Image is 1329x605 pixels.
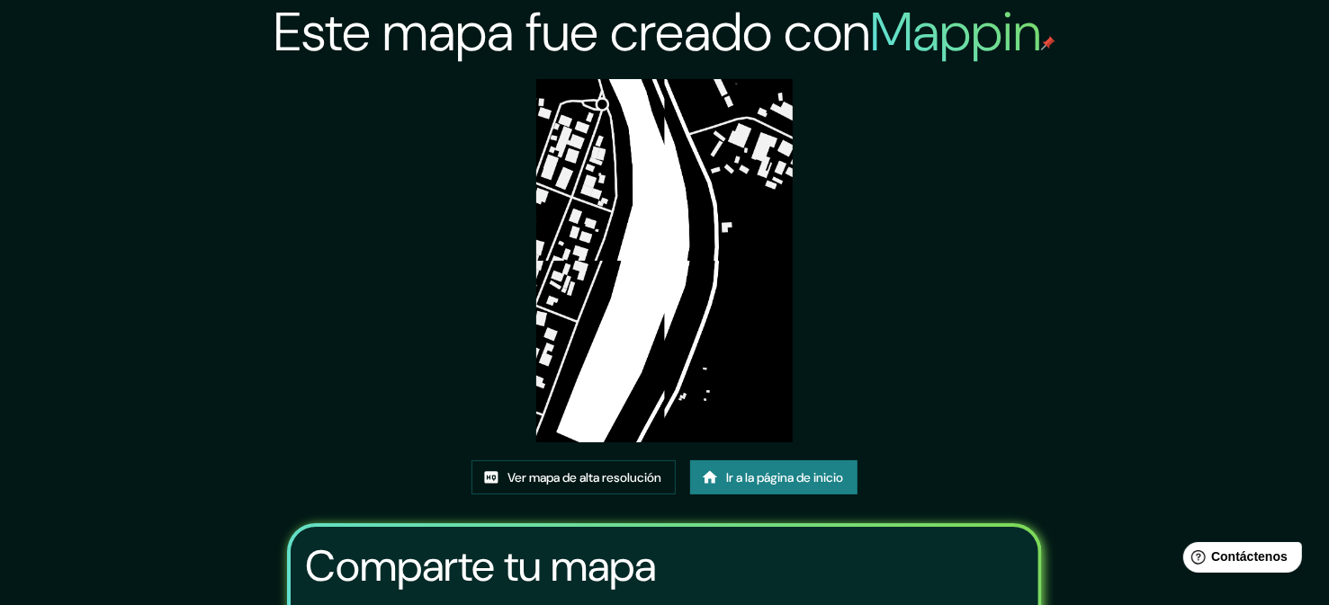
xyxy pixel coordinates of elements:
[507,469,661,485] font: Ver mapa de alta resolución
[536,79,793,442] img: created-map
[305,538,656,594] font: Comparte tu mapa
[690,460,858,494] a: Ir a la página de inicio
[471,460,676,494] a: Ver mapa de alta resolución
[1041,36,1055,50] img: pin de mapeo
[1169,535,1309,585] iframe: Lanzador de widgets de ayuda
[726,469,843,485] font: Ir a la página de inicio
